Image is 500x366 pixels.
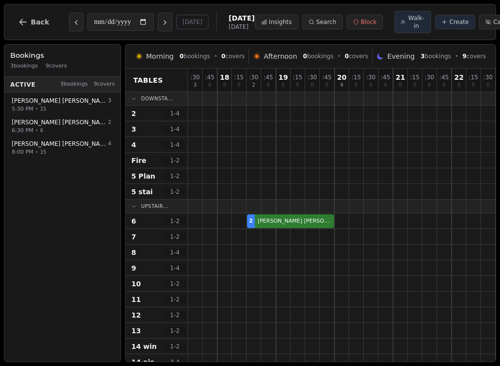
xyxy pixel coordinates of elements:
[381,74,390,80] span: : 45
[256,217,332,226] span: [PERSON_NAME] [PERSON_NAME]
[264,51,297,61] span: Afternoon
[12,97,106,105] span: [PERSON_NAME] [PERSON_NAME] FIRST TABLE
[131,187,153,197] span: 5 stai
[435,15,475,29] button: Create
[10,80,36,88] span: Active
[10,10,57,34] button: Back
[131,342,157,351] span: 14 win
[221,52,245,60] span: covers
[296,83,299,88] span: 0
[462,53,466,60] span: 9
[425,74,434,80] span: : 30
[420,52,451,60] span: bookings
[269,18,292,26] span: Insights
[60,80,88,89] span: 3 bookings
[10,62,38,70] span: 3 bookings
[483,74,493,80] span: : 30
[458,83,460,88] span: 0
[163,280,187,288] span: 1 - 2
[12,148,33,156] span: 8:00 PM
[163,157,187,164] span: 1 - 2
[131,248,136,257] span: 8
[180,53,184,60] span: 0
[387,51,415,61] span: Evening
[408,14,425,30] span: Walk-in
[12,140,106,148] span: [PERSON_NAME] [PERSON_NAME]
[108,97,111,105] span: 3
[69,13,83,31] button: Previous day
[229,13,254,23] span: [DATE]
[303,52,333,60] span: bookings
[108,118,111,127] span: 2
[420,53,424,60] span: 3
[361,18,376,26] span: Block
[345,53,349,60] span: 0
[486,83,489,88] span: 0
[442,83,445,88] span: 0
[141,203,168,210] span: Upstair...
[252,83,255,88] span: 2
[322,74,332,80] span: : 45
[35,105,38,113] span: •
[190,74,200,80] span: : 30
[221,53,225,60] span: 0
[369,83,372,88] span: 0
[40,105,46,113] span: 15
[395,11,431,33] button: Walk-in
[6,137,119,160] button: [PERSON_NAME] [PERSON_NAME]48:00 PM•15
[163,141,187,149] span: 1 - 4
[302,15,343,29] button: Search
[94,80,115,89] span: 9 covers
[337,74,346,81] span: 20
[223,83,226,88] span: 0
[131,124,136,134] span: 3
[229,23,254,31] span: [DATE]
[193,83,196,88] span: 3
[141,95,173,102] span: Downsta...
[163,311,187,319] span: 1 - 2
[316,18,336,26] span: Search
[40,148,46,156] span: 15
[282,83,285,88] span: 0
[428,83,431,88] span: 0
[354,83,357,88] span: 0
[340,83,343,88] span: 4
[311,83,313,88] span: 0
[131,326,141,336] span: 13
[347,15,383,29] button: Block
[293,74,302,80] span: : 15
[163,217,187,225] span: 1 - 2
[46,62,67,70] span: 9 covers
[163,358,187,366] span: 3 - 4
[131,171,155,181] span: 5 Plan
[462,52,486,60] span: covers
[337,52,341,60] span: •
[384,83,387,88] span: 0
[31,19,49,25] span: Back
[163,296,187,303] span: 1 - 2
[158,13,172,31] button: Next day
[131,232,136,242] span: 7
[439,74,449,80] span: : 45
[180,52,210,60] span: bookings
[12,105,33,113] span: 5:30 PM
[449,18,469,26] span: Create
[12,118,106,126] span: [PERSON_NAME] [PERSON_NAME]
[472,83,475,88] span: 0
[163,343,187,350] span: 1 - 2
[35,148,38,156] span: •
[163,264,187,272] span: 1 - 4
[176,15,209,29] button: [DATE]
[469,74,478,80] span: : 15
[131,263,136,273] span: 9
[10,50,115,60] h3: Bookings
[133,75,163,85] span: Tables
[308,74,317,80] span: : 30
[163,233,187,241] span: 1 - 2
[399,83,402,88] span: 0
[131,140,136,150] span: 4
[131,156,146,165] span: Fire
[214,52,217,60] span: •
[366,74,375,80] span: : 30
[345,52,368,60] span: covers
